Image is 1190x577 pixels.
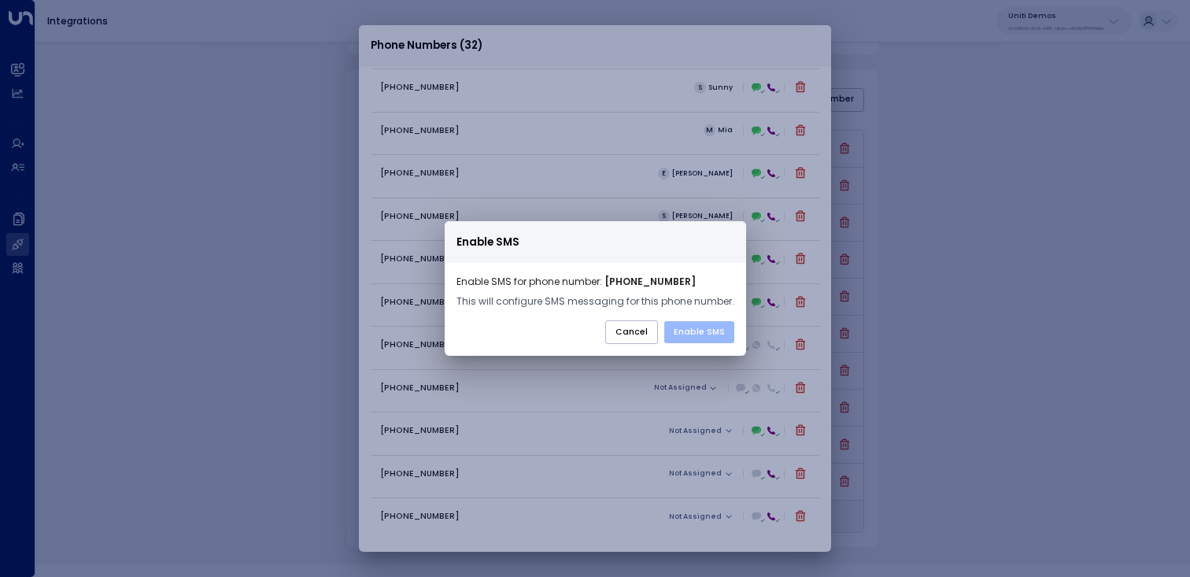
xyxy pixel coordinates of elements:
span: Enable SMS [456,234,519,251]
p: This will configure SMS messaging for this phone number. [456,294,734,309]
strong: [PHONE_NUMBER] [604,275,696,288]
p: Enable SMS for phone number: [456,275,734,289]
button: Enable SMS [664,321,734,343]
button: Cancel [605,320,658,344]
